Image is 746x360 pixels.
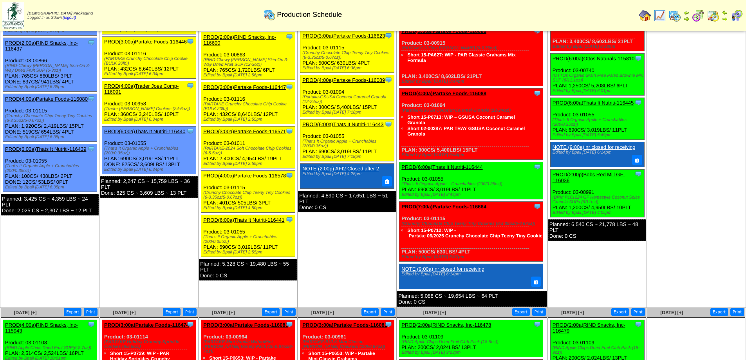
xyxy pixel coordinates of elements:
div: (Crunchy Chocolate Chip Teeny Tiny Cookies (6-3.35oz/5-0.67oz)) [401,221,543,226]
div: Edited by Bpali [DATE] 2:55pm [203,161,295,166]
div: Product: 03-01115 PLAN: 401CS / 505LBS / 3PLT [201,171,295,213]
button: Delete Note [382,176,392,186]
div: (PARTAKE-2024 Soft Chocolate Chip Cookies (6-5.5oz)) [203,146,295,156]
a: PROD(2:00a)RIND Snacks, Inc-116479 [553,322,625,334]
img: calendarinout.gif [707,9,719,22]
img: Tooltip [186,127,194,135]
div: Planned: 5,328 CS ~ 19,480 LBS ~ 55 PLT Done: 0 CS [199,259,297,280]
img: Tooltip [634,99,642,107]
div: Planned: 3,425 CS ~ 4,359 LBS ~ 24 PLT Done: 2,025 CS ~ 2,307 LBS ~ 12 PLT [1,194,99,215]
a: PROD(3:00a)Partake Foods-116081 [302,322,387,328]
img: calendarblend.gif [692,9,704,22]
div: Edited by Bpali [DATE] 4:05pm [553,210,644,215]
div: Product: 03-01094 PLAN: 300CS / 5,400LBS / 15PLT [399,89,543,160]
div: Edited by Bpali [DATE] 6:35pm [5,135,97,139]
div: Product: 03-00866 PLAN: 765CS / 860LBS / 3PLT DONE: 837CS / 941LBS / 4PLT [3,38,97,92]
a: PROD(2:00a)RIND Snacks, Inc-116600 [203,34,276,46]
div: Product: 03-00915 PLAN: 3,400CS / 8,602LBS / 21PLT [399,26,543,86]
div: Product: 03-00958 PLAN: 360CS / 3,240LBS / 10PLT [102,81,196,124]
span: [DEMOGRAPHIC_DATA] Packaging [27,11,93,16]
div: Product: 03-01055 PLAN: 690CS / 3,019LBS / 11PLT DONE: 825CS / 3,609LBS / 13PLT [102,127,196,174]
button: Export [163,308,181,316]
img: Tooltip [87,145,95,153]
span: [DATE] [+] [113,310,136,315]
div: Edited by Bpali [DATE] 6:37pm [401,255,543,259]
img: Tooltip [285,127,293,135]
div: (Partake-GSUSA Coconut Caramel Granola (12-24oz)) [302,95,394,104]
button: Export [512,308,530,316]
a: PROD(6:00a)Thats It Nutriti-116444 [401,164,482,170]
div: Planned: 5,088 CS ~ 19,654 LBS ~ 64 PLT Done: 0 CS [397,291,547,307]
div: Product: 03-00740 PLAN: 1,250CS / 5,208LBS / 6PLT [550,54,644,96]
button: Delete Note [531,277,541,287]
a: PROD(6:00a)Ottos Naturals-115810 [553,56,635,62]
span: Logged in as Sdavis [27,11,93,20]
a: (logout) [63,16,76,20]
img: Tooltip [186,320,194,328]
div: (That's It Organic Apple + Crunchables (200/0.35oz)) [302,139,394,148]
div: (That's It Organic Apple + Crunchables (200/0.35oz)) [5,164,97,173]
div: Edited by Bpali [DATE] 9:23pm [401,350,543,355]
div: (Partake-GSUSA Coconut Caramel Granola (12-24oz)) [401,108,543,113]
div: Edited by Bpali [DATE] 4:50pm [203,206,295,210]
span: Production Schedule [277,11,342,19]
button: Export [361,308,379,316]
img: Tooltip [533,320,541,328]
span: [DATE] [+] [212,310,235,315]
a: PROD(3:00a)Partake Foods-116446 [104,39,187,45]
a: NOTE (2:00p) AFI2 Closed after 2 [302,166,379,172]
button: Print [730,308,744,316]
div: Product: 03-01011 PLAN: 2,400CS / 4,954LBS / 19PLT [201,127,295,168]
img: Tooltip [533,203,541,210]
img: home.gif [639,9,651,22]
span: [DATE] [+] [423,310,446,315]
div: Edited by Bpali [DATE] 6:14pm [553,150,641,155]
span: [DATE] [+] [660,310,683,315]
div: (RIND-Chewy [PERSON_NAME] Skin-On 3-Way Dried Fruit SUP (12-3oz)) [203,58,295,67]
div: Edited by Bpali [DATE] 6:35pm [5,85,97,89]
div: Planned: 6,540 CS ~ 21,778 LBS ~ 48 PLT Done: 0 CS [548,219,646,241]
a: PROD(6:00a)Thats It Nutriti-116439 [5,146,86,152]
img: Tooltip [186,38,194,45]
img: Tooltip [634,320,642,328]
img: Tooltip [87,95,95,103]
div: (PARTAKE-6.75oz [PERSON_NAME] (6-6.75oz)) [401,46,543,51]
img: calendarprod.gif [668,9,681,22]
div: Edited by Bpali [DATE] 5:49pm [553,133,644,137]
img: Tooltip [634,170,642,178]
img: arrowright.gif [683,16,690,22]
div: Planned: 2,247 CS ~ 15,759 LBS ~ 36 PLT Done: 825 CS ~ 3,609 LBS ~ 13 PLT [100,176,198,198]
a: PROD(6:00a)Thats It Nutriti-116440 [104,128,185,134]
a: Short 15-PA627: WIP - PAR Classic Grahams Mix Formula [407,52,516,63]
div: Product: 03-01055 PLAN: 690CS / 3,019LBS / 11PLT [201,215,295,257]
img: Tooltip [285,172,293,179]
div: Edited by Bpali [DATE] 4:25pm [302,172,390,176]
div: Edited by Bpali [DATE] 8:44pm [401,79,543,84]
div: Product: 03-01115 PLAN: 500CS / 630LBS / 4PLT [300,31,394,73]
a: PROD(4:00a)Partake Foods-116089 [302,77,385,83]
button: Print [381,308,395,316]
div: (That's It Organic Apple + Crunchables (200/0.35oz)) [401,182,543,186]
button: Export [262,308,280,316]
div: Edited by Bpali [DATE] 6:34pm [104,167,196,172]
div: (RIND-Chewy [PERSON_NAME] Skin-On 3-Way Dried Fruit SUP (6-3oz)) [5,63,97,73]
div: Product: 03-01116 PLAN: 432CS / 8,640LBS / 12PLT [201,82,295,124]
div: Product: 03-01055 PLAN: 690CS / 3,019LBS / 11PLT [550,98,644,140]
a: PROD(3:00a)Partake Foods-116474 [104,322,189,328]
button: Export [611,308,629,316]
img: arrowleft.gif [722,9,728,16]
div: Product: 03-01094 PLAN: 300CS / 5,400LBS / 15PLT [300,75,394,117]
button: Print [282,308,296,316]
div: Product: 03-01115 PLAN: 1,920CS / 2,419LBS / 15PLT DONE: 519CS / 654LBS / 4PLT [3,94,97,142]
div: Product: 03-01115 PLAN: 500CS / 630LBS / 4PLT [399,202,543,262]
div: Edited by Bpali [DATE] 7:18pm [302,110,394,115]
div: Edited by Bpali [DATE] 6:36pm [302,66,394,71]
img: Tooltip [285,33,293,41]
a: [DATE] [+] [311,310,334,315]
img: Tooltip [385,320,392,328]
div: (Crunchy Chocolate Chip Teeny Tiny Cookies (6-3.35oz/5-0.67oz)) [302,51,394,60]
button: Print [84,308,98,316]
div: (BRM P101224 GF Homestyle Coconut Spice Granola SUPs (6/11oz)) [553,195,644,204]
div: (PARTAKE Holiday Crunchy Sprinkle Cookies (6/5.5oz)) [104,340,196,349]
